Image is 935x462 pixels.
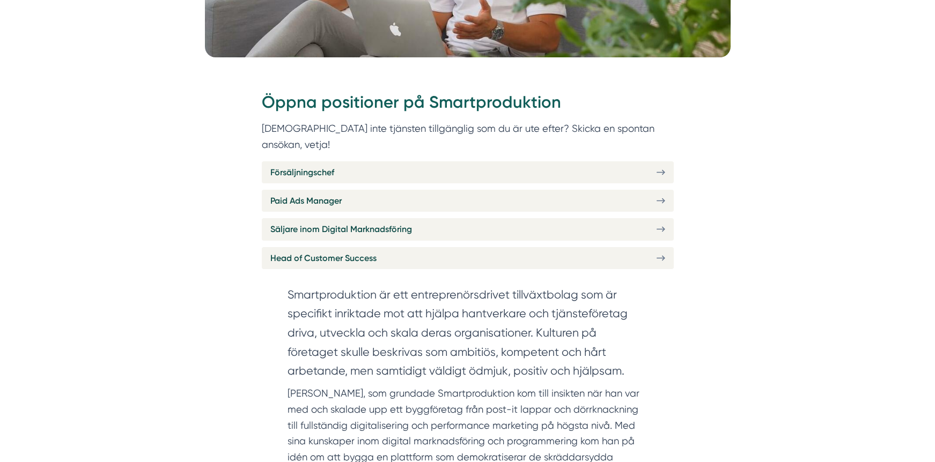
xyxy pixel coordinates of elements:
[262,247,674,269] a: Head of Customer Success
[262,121,674,152] p: [DEMOGRAPHIC_DATA] inte tjänsten tillgänglig som du är ute efter? Skicka en spontan ansökan, vetja!
[262,91,674,121] h2: Öppna positioner på Smartproduktion
[270,194,342,207] span: Paid Ads Manager
[270,251,377,265] span: Head of Customer Success
[262,161,674,183] a: Försäljningschef
[262,218,674,240] a: Säljare inom Digital Marknadsföring
[262,190,674,212] a: Paid Ads Manager
[288,285,648,386] section: Smartproduktion är ett entreprenörsdrivet tillväxtbolag som är specifikt inriktade mot att hjälpa...
[270,166,334,179] span: Försäljningschef
[270,222,412,236] span: Säljare inom Digital Marknadsföring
